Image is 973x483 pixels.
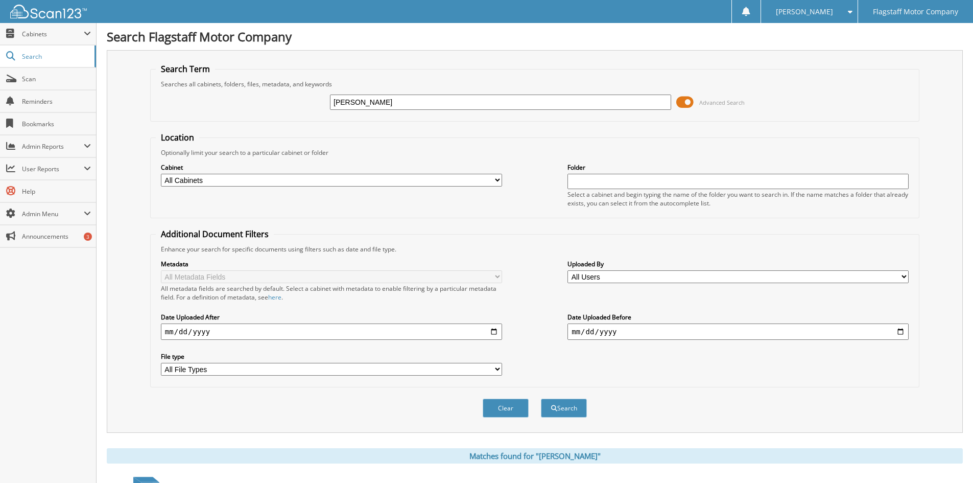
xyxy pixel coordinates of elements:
[22,142,84,151] span: Admin Reports
[161,324,502,340] input: start
[156,63,215,75] legend: Search Term
[776,9,833,15] span: [PERSON_NAME]
[156,245,914,254] div: Enhance your search for specific documents using filters such as date and file type.
[567,260,909,268] label: Uploaded By
[22,75,91,83] span: Scan
[156,228,274,240] legend: Additional Document Filters
[161,352,502,361] label: File type
[156,132,199,143] legend: Location
[22,210,84,218] span: Admin Menu
[268,293,281,302] a: here
[22,97,91,106] span: Reminders
[483,399,529,418] button: Clear
[699,99,745,106] span: Advanced Search
[107,448,963,464] div: Matches found for "[PERSON_NAME]"
[107,28,963,45] h1: Search Flagstaff Motor Company
[22,187,91,196] span: Help
[22,232,91,241] span: Announcements
[567,190,909,208] div: Select a cabinet and begin typing the name of the folder you want to search in. If the name match...
[161,163,502,172] label: Cabinet
[10,5,87,18] img: scan123-logo-white.svg
[541,399,587,418] button: Search
[84,233,92,241] div: 3
[156,80,914,88] div: Searches all cabinets, folders, files, metadata, and keywords
[567,313,909,321] label: Date Uploaded Before
[161,313,502,321] label: Date Uploaded After
[161,260,502,268] label: Metadata
[22,120,91,128] span: Bookmarks
[567,163,909,172] label: Folder
[22,30,84,38] span: Cabinets
[22,52,89,61] span: Search
[22,165,84,173] span: User Reports
[156,148,914,157] div: Optionally limit your search to a particular cabinet or folder
[873,9,958,15] span: Flagstaff Motor Company
[161,284,502,302] div: All metadata fields are searched by default. Select a cabinet with metadata to enable filtering b...
[567,324,909,340] input: end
